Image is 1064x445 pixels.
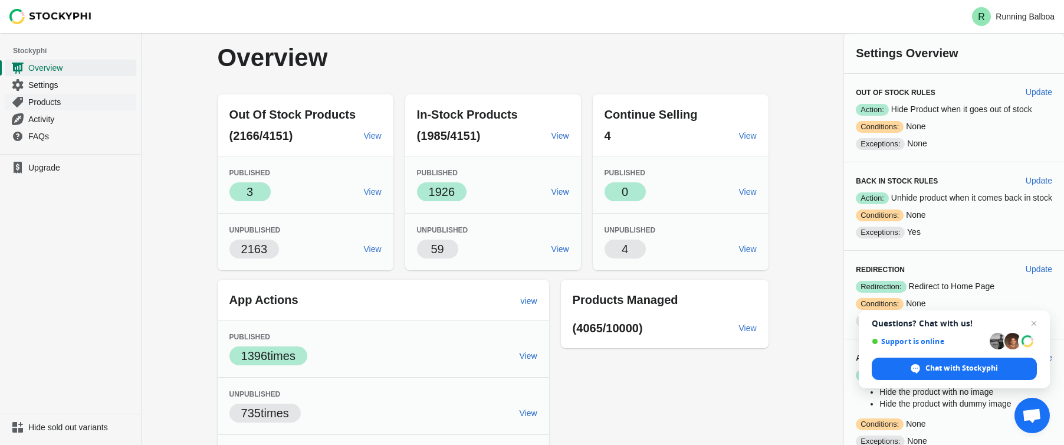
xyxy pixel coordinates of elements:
[856,226,1052,238] p: Yes
[856,192,889,204] span: Action:
[247,185,253,198] span: 3
[856,47,958,60] span: Settings Overview
[739,244,757,254] span: View
[5,159,136,176] a: Upgrade
[241,407,289,420] span: 735 times
[856,138,1052,150] p: None
[856,280,1052,293] p: Redirect to Home Page
[1021,259,1057,280] button: Update
[856,192,1052,204] p: Unhide product when it comes back in stock
[856,138,905,150] span: Exceptions:
[13,45,141,57] span: Stockyphi
[417,129,481,142] span: (1985/4151)
[879,398,1052,410] li: Hide the product with dummy image
[241,349,295,362] span: 1396 times
[229,333,270,341] span: Published
[573,293,678,306] span: Products Managed
[521,296,537,306] span: view
[856,104,889,116] span: Action:
[28,79,134,91] span: Settings
[28,96,134,108] span: Products
[605,129,611,142] span: 4
[515,345,542,367] a: View
[605,169,645,177] span: Published
[1021,81,1057,103] button: Update
[622,243,628,256] span: 4
[5,59,136,76] a: Overview
[516,290,542,312] a: view
[547,125,574,146] a: View
[28,162,134,174] span: Upgrade
[856,120,1052,133] p: None
[856,265,1016,274] h3: Redirection
[972,7,991,26] span: Avatar with initials R
[1026,264,1052,274] span: Update
[856,281,906,293] span: Redirection:
[856,418,904,430] span: Conditions:
[515,403,542,424] a: View
[739,131,757,140] span: View
[856,121,904,133] span: Conditions:
[872,358,1037,380] div: Chat with Stockyphi
[856,315,905,327] span: Exceptions:
[229,169,270,177] span: Published
[605,108,698,121] span: Continue Selling
[229,390,281,398] span: Unpublished
[734,238,761,260] a: View
[622,185,628,198] span: 0
[856,418,1052,430] p: None
[229,226,281,234] span: Unpublished
[417,169,458,177] span: Published
[856,176,1016,186] h3: Back in Stock Rules
[5,93,136,110] a: Products
[1021,170,1057,191] button: Update
[417,108,518,121] span: In-Stock Products
[359,125,386,146] a: View
[229,293,298,306] span: App Actions
[1027,316,1041,331] span: Close chat
[241,243,268,256] span: 2163
[978,12,986,22] text: R
[872,337,986,346] span: Support is online
[856,209,1052,221] p: None
[734,125,761,146] a: View
[856,315,1052,327] p: None
[856,298,904,310] span: Conditions:
[364,187,382,197] span: View
[28,421,134,433] span: Hide sold out variants
[1014,398,1050,433] div: Open chat
[429,185,455,198] span: 1926
[229,129,293,142] span: (2166/4151)
[925,363,998,374] span: Chat with Stockyphi
[359,181,386,202] a: View
[547,238,574,260] a: View
[1026,176,1052,185] span: Update
[5,127,136,145] a: FAQs
[879,386,1052,398] li: Hide the product with no image
[856,227,905,238] span: Exceptions:
[28,130,134,142] span: FAQs
[547,181,574,202] a: View
[1026,87,1052,97] span: Update
[364,244,382,254] span: View
[856,297,1052,310] p: None
[856,369,889,381] span: Action:
[605,226,656,234] span: Unpublished
[734,181,761,202] a: View
[856,88,1016,97] h3: Out of Stock Rules
[856,103,1052,116] p: Hide Product when it goes out of stock
[551,187,569,197] span: View
[551,244,569,254] span: View
[856,210,904,221] span: Conditions:
[872,319,1037,328] span: Questions? Chat with us!
[734,318,761,339] a: View
[520,408,537,418] span: View
[417,226,468,234] span: Unpublished
[739,187,757,197] span: View
[551,131,569,140] span: View
[573,322,643,335] span: (4065/10000)
[218,45,543,71] p: Overview
[5,419,136,436] a: Hide sold out variants
[739,323,757,333] span: View
[967,5,1059,28] button: Avatar with initials RRunning Balboa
